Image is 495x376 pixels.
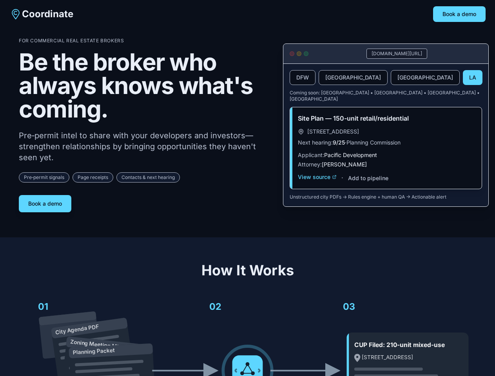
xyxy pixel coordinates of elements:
[322,161,367,168] span: [PERSON_NAME]
[19,38,270,44] p: For Commercial Real Estate Brokers
[290,70,315,85] button: DFW
[55,323,99,335] text: City Agenda PDF
[19,262,476,278] h2: How It Works
[319,70,388,85] button: [GEOGRAPHIC_DATA]
[209,301,221,312] text: 02
[73,347,115,356] text: Planning Packet
[362,354,413,360] text: [STREET_ADDRESS]
[366,49,427,59] div: [DOMAIN_NAME][URL]
[73,172,113,183] span: Page receipts
[116,172,180,183] span: Contacts & next hearing
[298,161,474,168] p: Attorney:
[9,8,73,20] a: Coordinate
[298,139,474,146] p: Next hearing: · Planning Commission
[19,172,69,183] span: Pre‑permit signals
[22,8,73,20] span: Coordinate
[298,173,337,181] button: View source
[348,174,388,182] button: Add to pipeline
[343,301,355,312] text: 03
[298,151,474,159] p: Applicant:
[307,128,359,136] span: [STREET_ADDRESS]
[341,173,343,183] span: ·
[9,8,22,20] img: Coordinate
[290,194,482,200] p: Unstructured city PDFs → Rules engine + human QA → Actionable alert
[298,114,474,123] h3: Site Plan — 150-unit retail/residential
[38,301,48,312] text: 01
[19,130,270,163] p: Pre‑permit intel to share with your developers and investors—strengthen relationships by bringing...
[333,139,345,146] span: 9/25
[19,50,270,121] h1: Be the broker who always knows what's coming.
[70,338,133,351] text: Zoning Meeting Minutes
[463,70,482,85] button: LA
[19,195,71,212] button: Book a demo
[391,70,460,85] button: [GEOGRAPHIC_DATA]
[433,6,486,22] button: Book a demo
[290,90,482,102] p: Coming soon: [GEOGRAPHIC_DATA] • [GEOGRAPHIC_DATA] • [GEOGRAPHIC_DATA] • [GEOGRAPHIC_DATA]
[354,341,445,349] text: CUP Filed: 210-unit mixed-use
[324,152,377,158] span: Pacific Development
